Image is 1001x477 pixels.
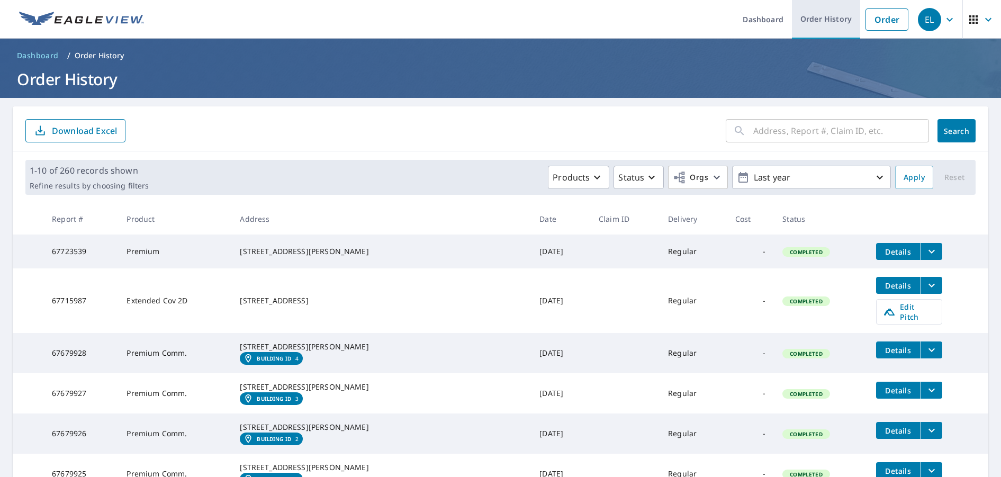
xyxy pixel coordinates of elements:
button: Search [937,119,976,142]
span: Completed [783,430,828,438]
td: - [727,235,774,268]
span: Details [882,281,914,291]
th: Report # [43,203,118,235]
div: [STREET_ADDRESS] [240,295,522,306]
div: EL [918,8,941,31]
th: Claim ID [590,203,660,235]
th: Cost [727,203,774,235]
td: - [727,413,774,454]
input: Address, Report #, Claim ID, etc. [753,116,929,146]
td: Premium Comm. [118,413,231,454]
td: Premium [118,235,231,268]
span: Details [882,426,914,436]
span: Details [882,385,914,395]
p: 1-10 of 260 records shown [30,164,149,177]
td: Regular [660,235,727,268]
a: Building ID3 [240,392,303,405]
span: Edit Pitch [883,302,935,322]
span: Completed [783,248,828,256]
button: Status [614,166,664,189]
button: filesDropdownBtn-67679927 [921,382,942,399]
span: Orgs [673,171,708,184]
a: Dashboard [13,47,63,64]
td: - [727,268,774,333]
button: Apply [895,166,933,189]
span: Details [882,466,914,476]
span: Completed [783,350,828,357]
span: Details [882,345,914,355]
nav: breadcrumb [13,47,988,64]
th: Delivery [660,203,727,235]
button: Products [548,166,609,189]
li: / [67,49,70,62]
p: Last year [750,168,873,187]
td: Extended Cov 2D [118,268,231,333]
button: detailsBtn-67679928 [876,341,921,358]
div: [STREET_ADDRESS][PERSON_NAME] [240,382,522,392]
td: 67679926 [43,413,118,454]
span: Dashboard [17,50,59,61]
button: filesDropdownBtn-67679928 [921,341,942,358]
td: - [727,333,774,373]
td: 67679927 [43,373,118,413]
td: Regular [660,333,727,373]
div: [STREET_ADDRESS][PERSON_NAME] [240,246,522,257]
button: Download Excel [25,119,125,142]
td: [DATE] [531,373,590,413]
button: filesDropdownBtn-67679926 [921,422,942,439]
button: filesDropdownBtn-67715987 [921,277,942,294]
button: filesDropdownBtn-67723539 [921,243,942,260]
button: detailsBtn-67715987 [876,277,921,294]
button: detailsBtn-67679927 [876,382,921,399]
button: Last year [732,166,891,189]
a: Edit Pitch [876,299,942,325]
th: Date [531,203,590,235]
p: Order History [75,50,124,61]
button: detailsBtn-67679926 [876,422,921,439]
span: Completed [783,298,828,305]
td: [DATE] [531,268,590,333]
a: Building ID4 [240,352,303,365]
td: Regular [660,413,727,454]
em: Building ID [257,395,291,402]
th: Status [774,203,867,235]
div: [STREET_ADDRESS][PERSON_NAME] [240,422,522,433]
p: Refine results by choosing filters [30,181,149,191]
em: Building ID [257,355,291,362]
td: 67679928 [43,333,118,373]
span: Apply [904,171,925,184]
h1: Order History [13,68,988,90]
th: Address [231,203,531,235]
td: Regular [660,268,727,333]
button: Orgs [668,166,728,189]
button: detailsBtn-67723539 [876,243,921,260]
img: EV Logo [19,12,144,28]
th: Product [118,203,231,235]
p: Products [553,171,590,184]
span: Details [882,247,914,257]
td: Premium Comm. [118,333,231,373]
p: Download Excel [52,125,117,137]
div: [STREET_ADDRESS][PERSON_NAME] [240,341,522,352]
em: Building ID [257,436,291,442]
td: - [727,373,774,413]
span: Completed [783,390,828,398]
td: Regular [660,373,727,413]
td: 67723539 [43,235,118,268]
td: [DATE] [531,333,590,373]
p: Status [618,171,644,184]
td: 67715987 [43,268,118,333]
a: Building ID2 [240,433,303,445]
div: [STREET_ADDRESS][PERSON_NAME] [240,462,522,473]
td: Premium Comm. [118,373,231,413]
td: [DATE] [531,413,590,454]
a: Order [865,8,908,31]
span: Search [946,126,967,136]
td: [DATE] [531,235,590,268]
